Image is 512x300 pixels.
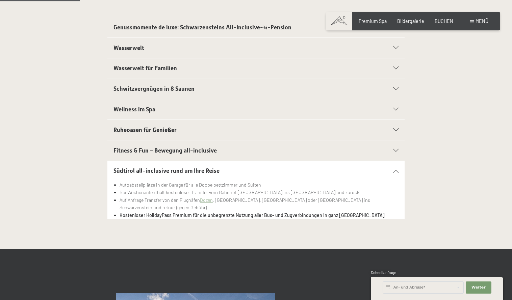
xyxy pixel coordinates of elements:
button: Weiter [466,281,491,294]
a: Premium Spa [359,18,387,24]
span: Weiter [471,285,486,290]
span: Wellness im Spa [113,106,155,113]
span: Wasserwelt für Familien [113,65,177,72]
span: Schnellanfrage [371,270,396,275]
li: Bei Wochenaufenthalt kostenloser Transfer vom Bahnhof [GEOGRAPHIC_DATA] ins [GEOGRAPHIC_DATA] und... [120,189,399,196]
a: Bozen [200,197,213,203]
strong: Kostenloser HolidayPass Premium für die unbegrenzte Nutzung aller Bus- und Zugverbindungen in gan... [120,212,385,218]
li: Auf Anfrage Transfer von den Flughäfen , [GEOGRAPHIC_DATA], [GEOGRAPHIC_DATA] oder [GEOGRAPHIC_DA... [120,196,399,212]
span: Südtirol all-inclusive rund um Ihre Reise [113,167,220,174]
span: Schwitzvergnügen in 8 Saunen [113,85,195,92]
a: BUCHEN [435,18,453,24]
span: Fitness & Fun – Bewegung all-inclusive [113,147,217,154]
span: Wasserwelt [113,45,144,51]
span: Genussmomente de luxe: Schwarzensteins All-Inclusive-¾-Pension [113,24,291,31]
li: Autoabstellplätze in der Garage für alle Doppelbettzimmer und Suiten [120,181,399,189]
span: Ruheoasen für Genießer [113,127,177,133]
a: Bildergalerie [397,18,424,24]
span: Menü [476,18,488,24]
